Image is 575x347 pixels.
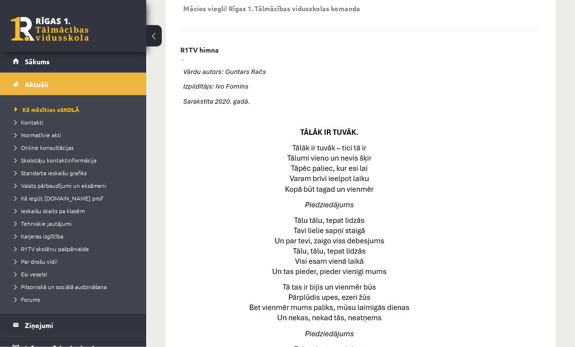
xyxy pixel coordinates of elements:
span: Skolotāju kontaktinformācija [15,156,96,164]
a: Ieskaišu skaits pa klasēm [15,206,136,215]
span: Normatīvie akti [15,131,61,139]
span: Forums [15,295,40,303]
a: Ziņojumi [13,314,134,336]
span: Par drošu vidi! [15,257,57,265]
span: Sākums [25,57,50,66]
a: Kā mācīties eSKOLĀ [15,105,136,114]
legend: Ziņojumi [25,314,134,336]
a: Valsts pārbaudījumi un eksāmeni [15,181,136,190]
span: Karjeras izglītība [15,232,63,240]
a: Standarta ieskaišu grafiks [15,168,136,177]
a: Aktuāli [13,73,134,95]
a: Karjeras izglītība [15,232,136,240]
a: Forums [15,295,136,304]
span: Tehniskie jautājumi [15,219,72,227]
a: Kā iegūt [DOMAIN_NAME] prof [15,194,136,202]
span: Valsts pārbaudījumi un eksāmeni [15,182,106,189]
a: Rīgas 1. Tālmācības vidusskola [11,17,89,41]
a: Par drošu vidi! [15,257,136,266]
span: Online konsultācijas [15,144,74,151]
span: Ieskaišu skaits pa klasēm [15,207,85,215]
span: Standarta ieskaišu grafiks [15,169,87,177]
p: Rīgas 1. Tālmācības vidusskolas komanda [229,4,360,13]
span: Kā iegūt [DOMAIN_NAME] prof [15,194,103,202]
span: Esi vesels! [15,270,47,278]
a: Kontakti [15,118,136,127]
a: Tehniskie jautājumi [15,219,136,228]
span: Pilsoniskā un sociālā audzināšana [15,283,107,291]
a: Esi vesels! [15,270,136,278]
a: Sākums [13,50,134,73]
span: Kā mācīties eSKOLĀ [15,106,79,113]
span: R1TV skolēnu pašpārvalde [15,245,89,253]
a: Pilsoniskā un sociālā audzināšana [15,282,136,291]
a: Skolotāju kontaktinformācija [15,156,136,164]
a: Online konsultācijas [15,143,136,152]
p: Mācies viegli! [183,4,227,13]
p: R1TV himna [180,46,219,55]
span: Kontakti [15,118,43,126]
a: R1TV skolēnu pašpārvalde [15,244,136,253]
span: Aktuāli [25,80,48,89]
a: Normatīvie akti [15,130,136,139]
